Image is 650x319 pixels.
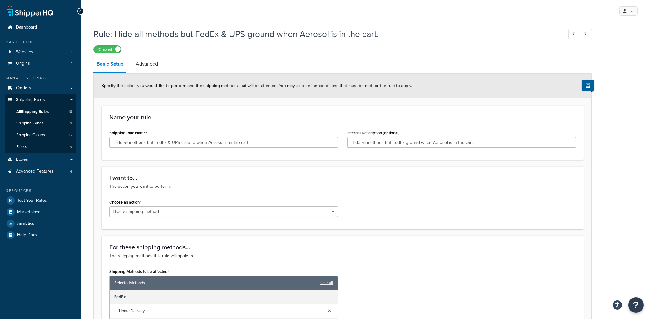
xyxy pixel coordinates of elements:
a: Previous Record [568,29,581,39]
a: Shipping Groups15 [5,129,76,141]
a: Websites1 [5,46,76,58]
a: Boxes [5,154,76,165]
span: Analytics [17,221,34,226]
label: Choose an action [109,200,141,205]
a: Test Your Rates [5,195,76,206]
span: 5 [70,144,72,150]
span: Boxes [16,157,28,162]
span: 1 [71,61,72,66]
span: Home Delivery [119,307,323,315]
li: Origins [5,58,76,69]
div: Resources [5,188,76,193]
a: Shipping Zones6 [5,118,76,129]
span: 16 [68,109,72,114]
div: FedEx [110,290,338,304]
label: Enabled [94,46,121,53]
span: 15 [69,132,72,138]
span: Filters [16,144,27,150]
a: Marketplace [5,206,76,218]
span: All Shipping Rules [16,109,49,114]
p: The shipping methods this rule will apply to. [109,252,576,259]
label: Shipping Rule Name [109,131,147,136]
div: Manage Shipping [5,76,76,81]
li: Filters [5,141,76,153]
span: Shipping Groups [16,132,45,138]
span: Carriers [16,86,31,91]
a: Advanced [133,57,161,72]
button: Open Resource Center [628,297,644,313]
span: Shipping Zones [16,121,43,126]
span: Advanced Features [16,169,54,174]
h3: For these shipping methods... [109,244,576,251]
div: Basic Setup [5,39,76,45]
span: Specify the action you would like to perform and the shipping methods that will be affected. You ... [102,82,412,89]
label: Internal Description (optional) [347,131,400,135]
a: Help Docs [5,229,76,241]
span: Selected Methods [114,279,316,287]
span: Shipping Rules [16,97,45,103]
a: clear all [320,279,333,287]
span: Help Docs [17,233,37,238]
li: Websites [5,46,76,58]
h1: Rule: Hide all methods but FedEx & UPS ground when Aerosol is in the cart. [93,28,557,40]
a: Dashboard [5,22,76,33]
label: Shipping Methods to be affected [109,269,169,274]
p: The action you want to perform. [109,183,576,190]
h3: Name your rule [109,114,576,121]
a: Advanced Features4 [5,166,76,177]
a: Shipping Rules [5,94,76,106]
li: Shipping Rules [5,94,76,153]
li: Shipping Zones [5,118,76,129]
li: Shipping Groups [5,129,76,141]
span: Marketplace [17,210,40,215]
a: Origins1 [5,58,76,69]
a: AllShipping Rules16 [5,106,76,118]
a: Analytics [5,218,76,229]
a: Carriers [5,82,76,94]
span: Dashboard [16,25,37,30]
a: Next Record [580,29,592,39]
button: Show Help Docs [582,80,594,91]
span: 4 [70,169,72,174]
h3: I want to... [109,174,576,181]
span: Test Your Rates [17,198,47,203]
span: Websites [16,49,33,55]
a: Filters5 [5,141,76,153]
span: 1 [71,49,72,55]
span: Origins [16,61,30,66]
a: Basic Setup [93,57,126,73]
span: 6 [70,121,72,126]
li: Advanced Features [5,166,76,177]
